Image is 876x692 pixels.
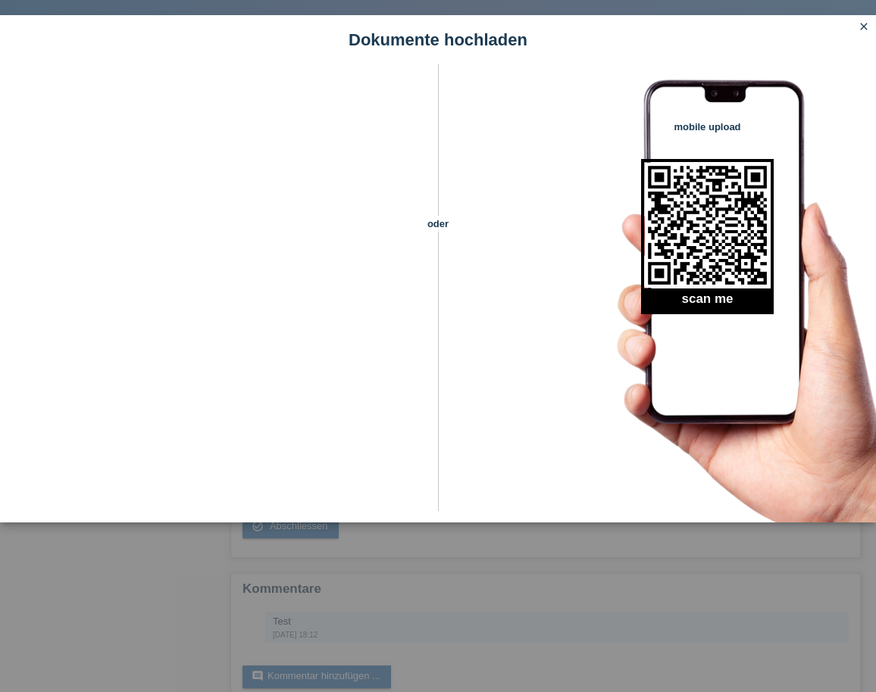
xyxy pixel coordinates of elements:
[641,291,774,314] h2: scan me
[858,20,870,33] i: close
[641,121,774,132] h4: mobile upload
[854,19,874,36] a: close
[411,216,465,232] span: oder
[23,102,411,481] iframe: Upload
